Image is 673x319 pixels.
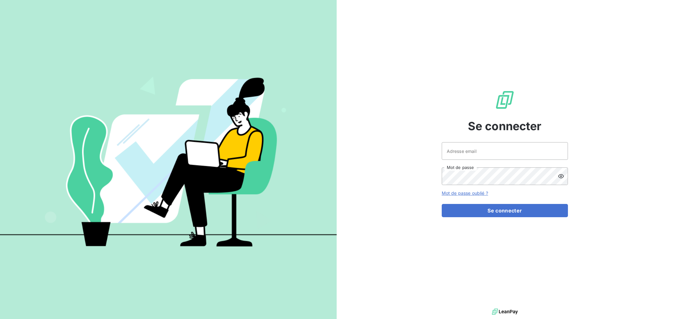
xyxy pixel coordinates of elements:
a: Mot de passe oublié ? [442,190,488,196]
button: Se connecter [442,204,568,217]
img: Logo LeanPay [495,90,515,110]
img: logo [492,307,518,316]
span: Se connecter [468,118,542,135]
input: placeholder [442,142,568,160]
